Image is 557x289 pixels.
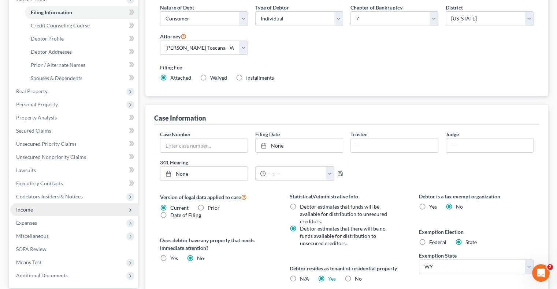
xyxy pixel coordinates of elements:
span: Waived [210,75,227,81]
label: Nature of Debt [160,4,194,11]
span: Expenses [16,220,37,226]
input: Enter case number... [160,138,248,152]
span: Debtor estimates that funds will be available for distribution to unsecured creditors. [300,204,387,224]
span: Codebtors Insiders & Notices [16,193,83,199]
span: Property Analysis [16,114,57,121]
label: Judge [446,130,459,138]
label: Filing Date [255,130,280,138]
span: No [456,204,463,210]
a: Spouses & Dependents [25,72,138,85]
a: Filing Information [25,6,138,19]
label: Filing Fee [160,64,534,71]
span: Current [170,205,189,211]
input: -- : -- [266,167,326,180]
label: Statistical/Administrative Info [290,193,404,200]
span: 2 [547,264,553,270]
label: Type of Debtor [255,4,289,11]
label: District [446,4,463,11]
span: N/A [300,275,309,282]
input: -- [446,138,533,152]
span: Filing Information [31,9,72,15]
span: Means Test [16,259,41,265]
span: Real Property [16,88,48,94]
span: Miscellaneous [16,233,49,239]
span: Lawsuits [16,167,36,173]
span: Prior [208,205,220,211]
span: Unsecured Priority Claims [16,141,77,147]
span: Yes [429,204,437,210]
a: SOFA Review [10,243,138,256]
iframe: Intercom live chat [532,264,550,282]
span: Date of Filing [170,212,201,218]
span: SOFA Review [16,246,47,252]
a: Executory Contracts [10,177,138,190]
span: Attached [170,75,191,81]
label: Exemption Election [419,228,534,236]
label: Chapter of Bankruptcy [350,4,402,11]
label: Trustee [350,130,367,138]
label: Case Number [160,130,191,138]
a: Debtor Profile [25,32,138,45]
a: None [256,138,343,152]
a: Yes [328,275,336,282]
div: Case Information [154,114,206,122]
label: Debtor is a tax exempt organization [419,193,534,200]
a: Property Analysis [10,111,138,124]
span: Executory Contracts [16,180,63,186]
span: Debtor Profile [31,35,64,42]
span: Secured Claims [16,128,51,134]
a: Lawsuits [10,164,138,177]
span: No [197,255,204,261]
a: Secured Claims [10,124,138,137]
span: Income [16,206,33,213]
a: None [160,167,248,180]
label: Version of legal data applied to case [160,193,275,201]
span: Debtor estimates that there will be no funds available for distribution to unsecured creditors. [300,225,386,246]
a: Credit Counseling Course [25,19,138,32]
label: Exemption State [419,252,457,259]
span: Unsecured Nonpriority Claims [16,154,86,160]
span: Additional Documents [16,272,68,278]
label: Attorney [160,32,186,41]
span: Installments [246,75,274,81]
label: Does debtor have any property that needs immediate attention? [160,236,275,252]
span: Prior / Alternate Names [31,62,85,68]
span: Credit Counseling Course [31,22,90,28]
a: Debtor Addresses [25,45,138,58]
span: Federal [429,239,446,245]
span: No [355,275,362,282]
a: Unsecured Nonpriority Claims [10,151,138,164]
a: Unsecured Priority Claims [10,137,138,151]
label: Debtor resides as tenant of residential property [290,265,404,272]
span: State [465,239,477,245]
span: Spouses & Dependents [31,75,82,81]
span: Yes [170,255,178,261]
input: -- [351,138,438,152]
label: 341 Hearing [156,159,347,166]
a: Prior / Alternate Names [25,58,138,72]
span: Debtor Addresses [31,49,72,55]
span: Personal Property [16,101,58,107]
